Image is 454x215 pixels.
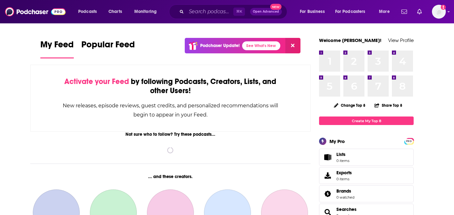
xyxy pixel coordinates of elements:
[270,4,282,10] span: New
[374,99,403,111] button: Share Top 8
[250,8,282,15] button: Open AdvancedNew
[104,7,126,17] a: Charts
[319,149,414,166] a: Lists
[300,7,325,16] span: For Business
[441,5,446,10] svg: Add a profile image
[319,37,381,43] a: Welcome [PERSON_NAME]!
[336,188,351,194] span: Brands
[379,7,390,16] span: More
[329,138,345,144] div: My Pro
[130,7,165,17] button: open menu
[375,7,398,17] button: open menu
[64,77,129,86] span: Activate your Feed
[108,7,122,16] span: Charts
[81,39,135,58] a: Popular Feed
[319,116,414,125] a: Create My Top 8
[399,6,410,17] a: Show notifications dropdown
[405,139,413,144] span: PRO
[321,189,334,198] a: Brands
[321,171,334,180] span: Exports
[78,7,97,16] span: Podcasts
[200,43,240,48] p: Podchaser Update!
[40,39,74,54] span: My Feed
[81,39,135,54] span: Popular Feed
[336,170,352,176] span: Exports
[336,195,354,200] a: 0 watched
[335,7,365,16] span: For Podcasters
[331,7,375,17] button: open menu
[336,177,352,181] span: 0 items
[415,6,424,17] a: Show notifications dropdown
[432,5,446,19] img: User Profile
[253,10,279,13] span: Open Advanced
[175,4,293,19] div: Search podcasts, credits, & more...
[321,153,334,162] span: Lists
[405,139,413,143] a: PRO
[388,37,414,43] a: View Profile
[186,7,233,17] input: Search podcasts, credits, & more...
[40,39,74,58] a: My Feed
[30,174,311,179] div: ... and these creators.
[242,41,280,50] a: See What's New
[233,8,245,16] span: ⌘ K
[432,5,446,19] span: Logged in as WeberCanada
[336,152,349,157] span: Lists
[295,7,333,17] button: open menu
[330,101,369,109] button: Change Top 8
[336,152,346,157] span: Lists
[30,132,311,137] div: Not sure who to follow? Try these podcasts...
[62,101,279,119] div: New releases, episode reviews, guest credits, and personalized recommendations will begin to appe...
[336,158,349,163] span: 0 items
[319,185,414,202] span: Brands
[319,167,414,184] a: Exports
[74,7,105,17] button: open menu
[5,6,66,18] img: Podchaser - Follow, Share and Rate Podcasts
[432,5,446,19] button: Show profile menu
[336,188,354,194] a: Brands
[336,206,357,212] a: Searches
[62,77,279,95] div: by following Podcasts, Creators, Lists, and other Users!
[134,7,157,16] span: Monitoring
